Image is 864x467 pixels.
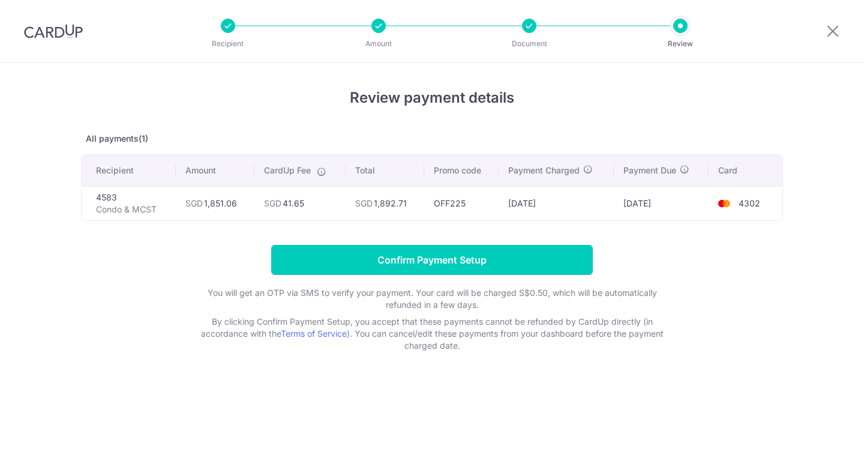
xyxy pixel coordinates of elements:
span: CardUp Fee [264,164,311,176]
th: Card [709,155,782,186]
img: <span class="translation_missing" title="translation missing: en.account_steps.new_confirm_form.b... [712,196,736,211]
th: Promo code [424,155,499,186]
td: OFF225 [424,186,499,220]
span: SGD [185,198,203,208]
span: 4302 [739,198,760,208]
td: [DATE] [614,186,709,220]
input: Confirm Payment Setup [271,245,593,275]
iframe: Opens a widget where you can find more information [787,431,852,461]
p: Document [485,38,574,50]
td: 1,851.06 [176,186,254,220]
a: Terms of Service [281,328,347,339]
h4: Review payment details [81,87,783,109]
th: Total [346,155,424,186]
span: SGD [264,198,281,208]
p: Condo & MCST [96,203,166,215]
td: 41.65 [254,186,345,220]
td: 1,892.71 [346,186,424,220]
th: Amount [176,155,254,186]
p: All payments(1) [81,133,783,145]
td: [DATE] [499,186,614,220]
td: 4583 [82,186,176,220]
p: Recipient [184,38,272,50]
span: Payment Due [623,164,676,176]
p: Amount [334,38,423,50]
p: You will get an OTP via SMS to verify your payment. Your card will be charged S$0.50, which will ... [192,287,672,311]
img: CardUp [24,24,83,38]
p: Review [636,38,725,50]
th: Recipient [82,155,176,186]
span: Payment Charged [508,164,580,176]
span: SGD [355,198,373,208]
p: By clicking Confirm Payment Setup, you accept that these payments cannot be refunded by CardUp di... [192,316,672,352]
